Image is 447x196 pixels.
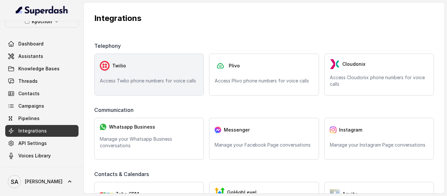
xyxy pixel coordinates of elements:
a: [PERSON_NAME] [5,172,79,191]
span: Knowledge Bases [18,65,60,72]
span: Contacts [18,90,40,97]
span: Twilio [112,62,126,69]
span: Whatsapp Business [109,124,155,130]
span: Integrations [18,128,47,134]
img: messenger.2e14a0163066c29f9ca216c7989aa592.svg [215,127,221,133]
span: Plivo [229,62,240,69]
span: Threads [18,78,38,84]
a: Dashboard [5,38,79,50]
a: Campaigns [5,100,79,112]
img: twilio.7c09a4f4c219fa09ad352260b0a8157b.svg [100,61,110,71]
a: Knowledge Bases [5,63,79,75]
span: [PERSON_NAME] [25,178,63,185]
p: Manage your Instagram Page conversations [330,142,428,148]
p: Access Plivo phone numbers for voice calls [215,78,313,84]
p: Access Cloudonix phone numbers for voice calls [330,74,428,87]
img: LzEnlUgADIwsuYwsTIxNLkxQDEyBEgDTDZAMjs1Qgy9jUyMTMxBzEB8uASKBKLgDqFxF08kI1lQAAAABJRU5ErkJggg== [330,59,340,69]
p: Kyochon [32,18,52,26]
span: GoHighLevel [227,189,257,196]
span: Voices Library [18,152,51,159]
span: Messenger [224,127,250,133]
img: whatsapp.f50b2aaae0bd8934e9105e63dc750668.svg [100,124,106,130]
img: plivo.d3d850b57a745af99832d897a96997ac.svg [215,61,226,71]
span: Dashboard [18,41,44,47]
a: Assistants [5,50,79,62]
a: Pipelines [5,113,79,124]
span: Communication [94,106,136,114]
span: Contacts & Calendars [94,170,152,178]
img: light.svg [16,5,68,16]
p: Manage your Whatsapp Business conversations [100,136,198,149]
a: Voices Library [5,150,79,162]
a: Contacts [5,88,79,99]
button: Kyochon [5,16,79,27]
p: Manage your Facebook Page conversations [215,142,313,148]
span: Pipelines [18,115,40,122]
span: API Settings [18,140,47,147]
a: Integrations [5,125,79,137]
a: API Settings [5,137,79,149]
img: instagram.04eb0078a085f83fc525.png [330,127,336,133]
span: Campaigns [18,103,44,109]
p: Access Twilio phone numbers for voice calls [100,78,198,84]
p: Integrations [94,13,434,24]
text: SA [11,178,18,185]
span: Assistants [18,53,43,60]
span: Cloudonix [342,61,366,67]
span: Instagram [339,127,362,133]
span: Telephony [94,42,123,50]
a: Threads [5,75,79,87]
